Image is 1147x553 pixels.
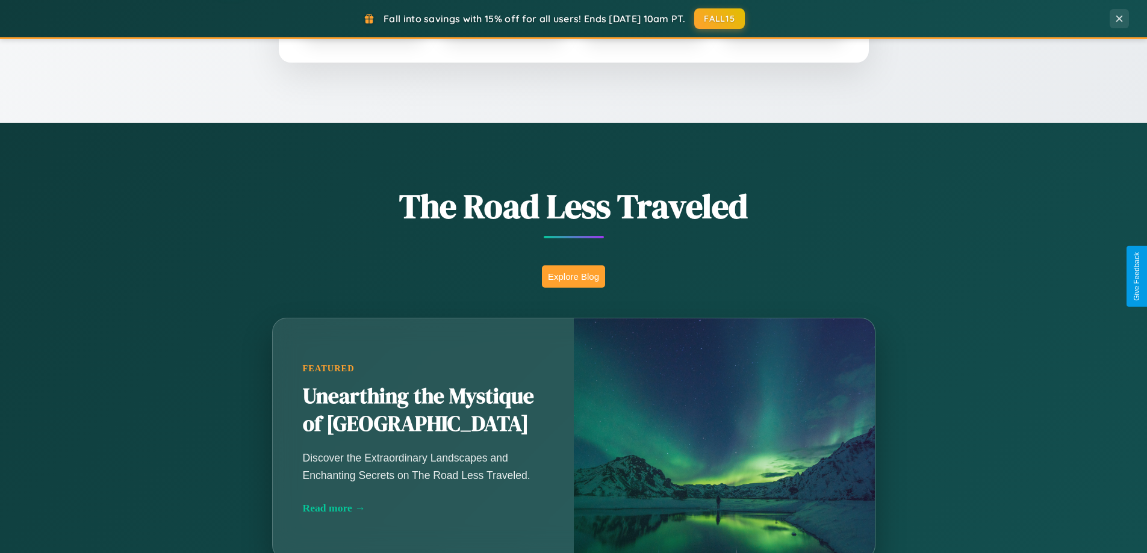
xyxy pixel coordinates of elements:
div: Read more → [303,502,544,514]
div: Give Feedback [1133,252,1141,301]
div: Featured [303,363,544,374]
span: Fall into savings with 15% off for all users! Ends [DATE] 10am PT. [384,13,685,25]
button: FALL15 [694,8,745,29]
button: Explore Blog [542,265,605,288]
h1: The Road Less Traveled [213,183,935,229]
p: Discover the Extraordinary Landscapes and Enchanting Secrets on The Road Less Traveled. [303,450,544,483]
h2: Unearthing the Mystique of [GEOGRAPHIC_DATA] [303,383,544,438]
